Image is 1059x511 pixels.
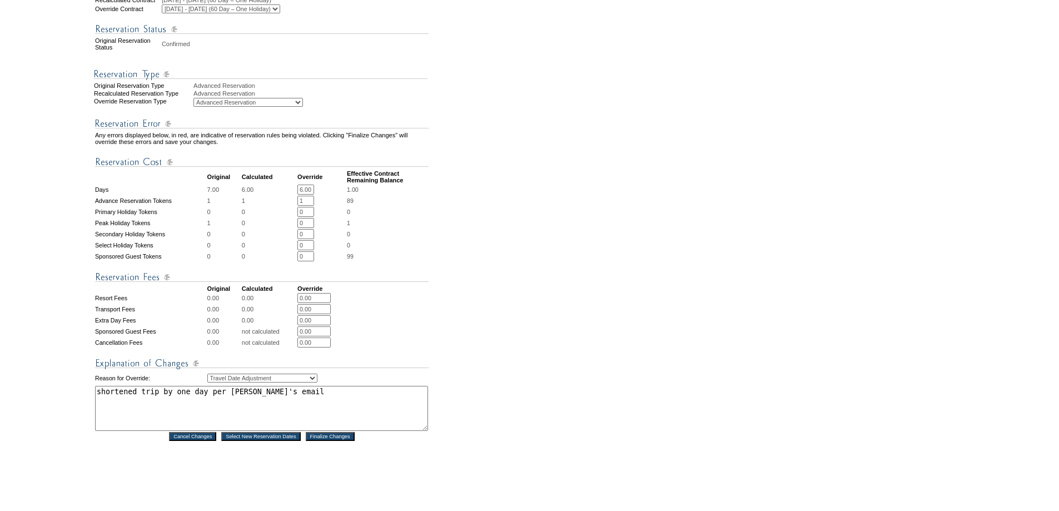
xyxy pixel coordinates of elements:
td: Original [207,285,241,292]
td: Original Reservation Status [95,37,161,51]
td: 1 [207,218,241,228]
td: 1 [207,196,241,206]
td: 7.00 [207,185,241,195]
span: 0 [347,242,350,249]
td: 0 [242,251,296,261]
td: Confirmed [162,37,429,51]
td: 0 [242,229,296,239]
span: 0 [347,209,350,215]
td: 0 [207,207,241,217]
td: Advance Reservation Tokens [95,196,206,206]
img: Reservation Errors [95,117,429,131]
img: Reservation Fees [95,270,429,284]
span: 99 [347,253,354,260]
td: Cancellation Fees [95,338,206,348]
td: Extra Day Fees [95,315,206,325]
td: Peak Holiday Tokens [95,218,206,228]
div: Original Reservation Type [94,82,192,89]
img: Reservation Status [95,22,429,36]
td: 0 [242,207,296,217]
td: Days [95,185,206,195]
td: 0 [207,229,241,239]
img: Explanation of Changes [95,356,429,370]
input: Cancel Changes [169,432,216,441]
span: 0 [347,231,350,237]
td: Sponsored Guest Fees [95,326,206,336]
div: Advanced Reservation [193,82,430,89]
div: Override Reservation Type [94,98,192,107]
td: Any errors displayed below, in red, are indicative of reservation rules being violated. Clicking ... [95,132,429,145]
td: Sponsored Guest Tokens [95,251,206,261]
td: 0 [242,218,296,228]
td: Override [297,285,346,292]
td: 0.00 [207,304,241,314]
td: 0.00 [242,315,296,325]
td: Calculated [242,170,296,183]
input: Select New Reservation Dates [221,432,301,441]
img: Reservation Cost [95,155,429,169]
td: Secondary Holiday Tokens [95,229,206,239]
span: 89 [347,197,354,204]
td: Override [297,170,346,183]
span: 1.00 [347,186,359,193]
td: not calculated [242,338,296,348]
td: Transport Fees [95,304,206,314]
div: Recalculated Reservation Type [94,90,192,97]
td: 0.00 [207,326,241,336]
td: 1 [242,196,296,206]
td: Calculated [242,285,296,292]
td: 0 [207,251,241,261]
input: Finalize Changes [306,432,355,441]
td: Reason for Override: [95,371,206,385]
td: Primary Holiday Tokens [95,207,206,217]
div: Advanced Reservation [193,90,430,97]
td: Effective Contract Remaining Balance [347,170,429,183]
td: Resort Fees [95,293,206,303]
img: Reservation Type [94,67,427,81]
td: Override Contract [95,4,161,13]
td: Original [207,170,241,183]
td: Select Holiday Tokens [95,240,206,250]
td: not calculated [242,326,296,336]
td: 0.00 [207,315,241,325]
td: 0 [207,240,241,250]
td: 0.00 [207,338,241,348]
span: 1 [347,220,350,226]
td: 0 [242,240,296,250]
td: 0.00 [207,293,241,303]
td: 6.00 [242,185,296,195]
td: 0.00 [242,304,296,314]
td: 0.00 [242,293,296,303]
